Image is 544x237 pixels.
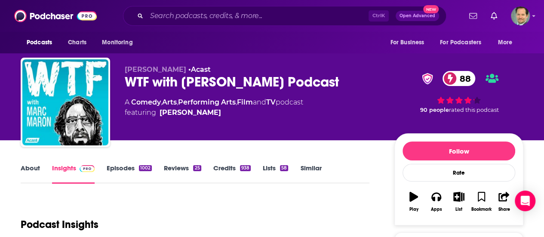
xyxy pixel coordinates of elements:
[266,98,276,106] a: TV
[466,9,480,23] a: Show notifications dropdown
[423,5,439,13] span: New
[102,37,132,49] span: Monitoring
[403,186,425,217] button: Play
[164,164,201,184] a: Reviews25
[515,191,535,211] div: Open Intercom Messenger
[139,165,152,171] div: 1002
[431,207,442,212] div: Apps
[263,164,288,184] a: Lists58
[178,98,236,106] a: Performing Arts
[498,37,513,49] span: More
[125,97,303,118] div: A podcast
[236,98,237,106] span: ,
[191,65,211,74] a: Acast
[420,107,449,113] span: 90 people
[425,186,447,217] button: Apps
[21,34,63,51] button: open menu
[21,164,40,184] a: About
[300,164,321,184] a: Similar
[193,165,201,171] div: 25
[384,34,435,51] button: open menu
[511,6,530,25] button: Show profile menu
[434,34,494,51] button: open menu
[492,34,523,51] button: open menu
[511,6,530,25] img: User Profile
[253,98,266,106] span: and
[403,164,515,182] div: Rate
[369,10,389,22] span: Ctrl K
[400,14,435,18] span: Open Advanced
[440,37,481,49] span: For Podcasters
[487,9,501,23] a: Show notifications dropdown
[213,164,251,184] a: Credits938
[280,165,288,171] div: 58
[493,186,515,217] button: Share
[27,37,52,49] span: Podcasts
[409,207,418,212] div: Play
[147,9,369,23] input: Search podcasts, credits, & more...
[107,164,152,184] a: Episodes1002
[188,65,211,74] span: •
[390,37,424,49] span: For Business
[123,6,446,26] div: Search podcasts, credits, & more...
[162,98,177,106] a: Arts
[62,34,92,51] a: Charts
[52,164,95,184] a: InsightsPodchaser Pro
[240,165,251,171] div: 938
[131,98,161,106] a: Comedy
[471,207,492,212] div: Bookmark
[419,73,436,84] img: verified Badge
[470,186,492,217] button: Bookmark
[177,98,178,106] span: ,
[498,207,510,212] div: Share
[22,59,108,145] img: WTF with Marc Maron Podcast
[455,207,462,212] div: List
[449,107,499,113] span: rated this podcast
[125,65,186,74] span: [PERSON_NAME]
[403,142,515,160] button: Follow
[237,98,253,106] a: Film
[161,98,162,106] span: ,
[160,108,221,118] a: Marc Maron
[448,186,470,217] button: List
[451,71,475,86] span: 88
[96,34,144,51] button: open menu
[14,8,97,24] img: Podchaser - Follow, Share and Rate Podcasts
[511,6,530,25] span: Logged in as dean11209
[394,65,523,119] div: verified Badge88 90 peoplerated this podcast
[21,218,98,231] h1: Podcast Insights
[68,37,86,49] span: Charts
[443,71,475,86] a: 88
[125,108,303,118] span: featuring
[80,165,95,172] img: Podchaser Pro
[396,11,439,21] button: Open AdvancedNew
